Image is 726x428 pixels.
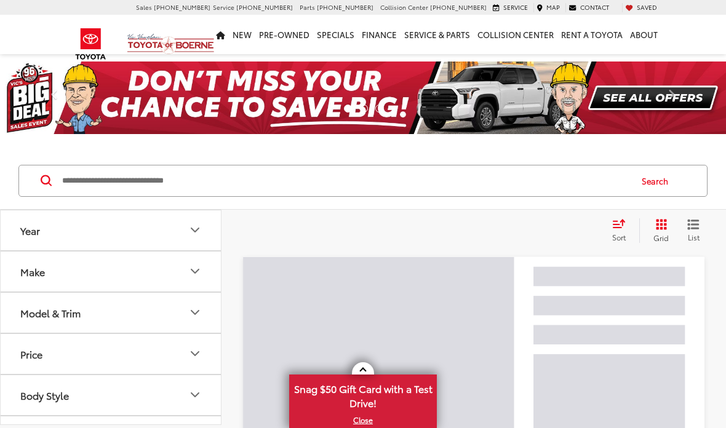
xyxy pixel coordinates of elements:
[546,2,560,12] span: Map
[313,15,358,54] a: Specials
[20,307,81,319] div: Model & Trim
[213,2,234,12] span: Service
[1,293,222,333] button: Model & TrimModel & Trim
[687,232,700,242] span: List
[401,15,474,54] a: Service & Parts: Opens in a new tab
[612,232,626,242] span: Sort
[622,3,660,12] a: My Saved Vehicles
[606,218,639,243] button: Select sort value
[61,166,630,196] input: Search by Make, Model, or Keyword
[1,210,222,250] button: YearYear
[653,232,669,243] span: Grid
[212,15,229,54] a: Home
[20,348,42,360] div: Price
[188,223,202,237] div: Year
[229,15,255,54] a: New
[188,387,202,402] div: Body Style
[188,305,202,320] div: Model & Trim
[317,2,373,12] span: [PHONE_NUMBER]
[1,334,222,374] button: PricePrice
[430,2,487,12] span: [PHONE_NUMBER]
[136,2,152,12] span: Sales
[474,15,557,54] a: Collision Center
[639,218,678,243] button: Grid View
[188,346,202,361] div: Price
[358,15,401,54] a: Finance
[236,2,293,12] span: [PHONE_NUMBER]
[637,2,657,12] span: Saved
[630,165,686,196] button: Search
[290,376,436,413] span: Snag $50 Gift Card with a Test Drive!
[127,33,215,55] img: Vic Vaughan Toyota of Boerne
[20,266,45,277] div: Make
[380,2,428,12] span: Collision Center
[188,264,202,279] div: Make
[503,2,528,12] span: Service
[20,389,69,401] div: Body Style
[557,15,626,54] a: Rent a Toyota
[678,218,709,243] button: List View
[20,224,40,236] div: Year
[68,24,114,64] img: Toyota
[154,2,210,12] span: [PHONE_NUMBER]
[490,3,531,12] a: Service
[565,3,612,12] a: Contact
[533,3,563,12] a: Map
[255,15,313,54] a: Pre-Owned
[626,15,661,54] a: About
[1,375,222,415] button: Body StyleBody Style
[1,252,222,291] button: MakeMake
[300,2,315,12] span: Parts
[580,2,609,12] span: Contact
